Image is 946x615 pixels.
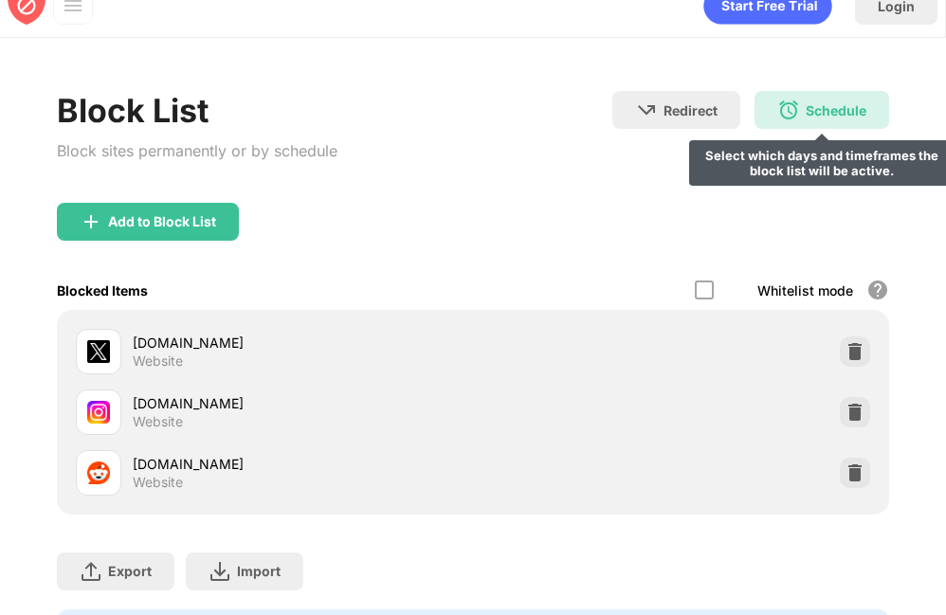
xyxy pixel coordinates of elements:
[87,401,110,424] img: favicons
[57,91,337,130] div: Block List
[133,393,473,413] div: [DOMAIN_NAME]
[133,333,473,353] div: [DOMAIN_NAME]
[133,353,183,370] div: Website
[57,137,337,165] div: Block sites permanently or by schedule
[757,282,853,298] div: Whitelist mode
[57,282,148,298] div: Blocked Items
[87,461,110,484] img: favicons
[664,102,718,118] div: Redirect
[806,102,866,118] div: Schedule
[108,563,152,579] div: Export
[133,413,183,430] div: Website
[108,214,216,229] div: Add to Block List
[87,340,110,363] img: favicons
[133,454,473,474] div: [DOMAIN_NAME]
[133,474,183,491] div: Website
[237,563,281,579] div: Import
